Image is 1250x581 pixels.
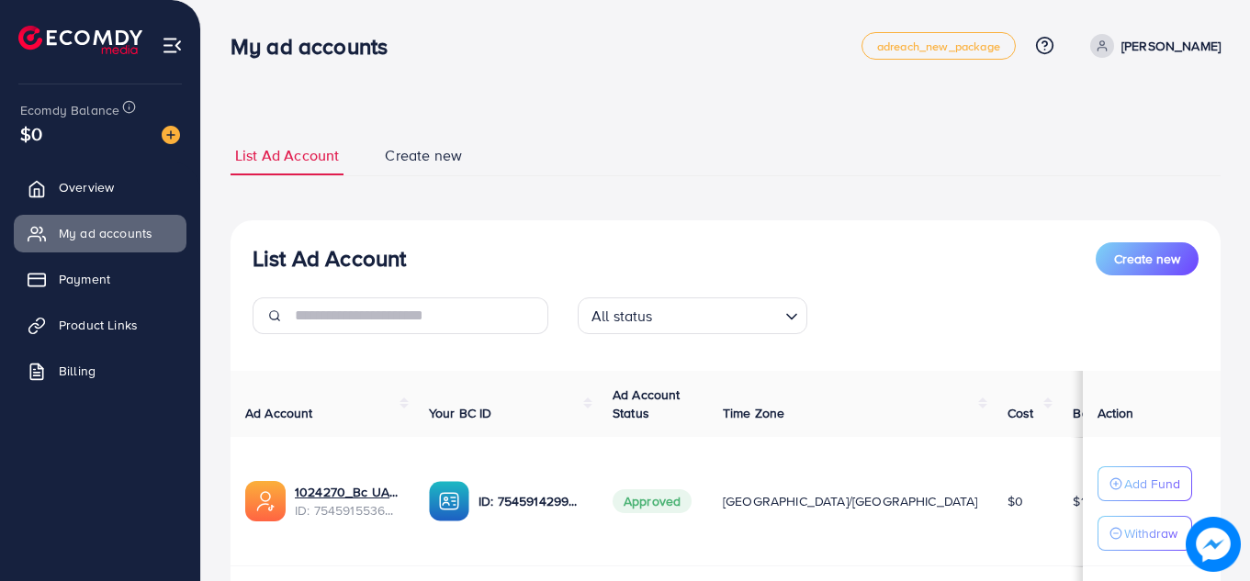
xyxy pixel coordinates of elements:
span: Billing [59,362,96,380]
span: Product Links [59,316,138,334]
a: 1024270_Bc UAE10kkk_1756920945833 [295,483,400,501]
p: Add Fund [1124,473,1180,495]
img: logo [18,26,142,54]
span: $0 [1008,492,1023,510]
span: Create new [1114,250,1180,268]
a: Overview [14,169,186,206]
span: All status [588,303,657,330]
span: Ecomdy Balance [20,101,119,119]
a: adreach_new_package [861,32,1016,60]
img: image [162,126,180,144]
a: Payment [14,261,186,297]
a: Billing [14,352,186,389]
span: $0 [20,120,42,147]
span: Time Zone [723,404,784,422]
span: [GEOGRAPHIC_DATA]/[GEOGRAPHIC_DATA] [723,492,978,510]
h3: List Ad Account [253,245,406,272]
span: Action [1098,404,1134,422]
span: ID: 7545915536356278280 [295,501,400,520]
p: ID: 7545914299548221448 [479,490,583,512]
span: My ad accounts [59,224,152,242]
img: ic-ba-acc.ded83a64.svg [429,481,469,521]
span: Ad Account [245,404,313,422]
img: image [1186,517,1241,572]
span: Ad Account Status [613,385,681,422]
a: [PERSON_NAME] [1083,34,1221,58]
div: Search for option [578,297,807,334]
span: List Ad Account [235,145,339,166]
h3: My ad accounts [231,33,402,60]
span: adreach_new_package [877,40,1000,52]
p: [PERSON_NAME] [1121,35,1221,57]
span: Create new [385,145,462,166]
span: Cost [1008,404,1034,422]
div: <span class='underline'>1024270_Bc UAE10kkk_1756920945833</span></br>7545915536356278280 [295,483,400,520]
span: Approved [613,489,692,513]
img: menu [162,35,183,56]
span: Overview [59,178,114,196]
span: Your BC ID [429,404,492,422]
input: Search for option [659,299,778,330]
a: Product Links [14,307,186,343]
p: Withdraw [1124,522,1177,544]
img: ic-ads-acc.e4c84228.svg [245,481,286,521]
button: Withdraw [1098,516,1192,551]
a: My ad accounts [14,215,186,251]
button: Create new [1096,242,1199,275]
button: Add Fund [1098,466,1192,501]
span: Payment [59,270,110,288]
